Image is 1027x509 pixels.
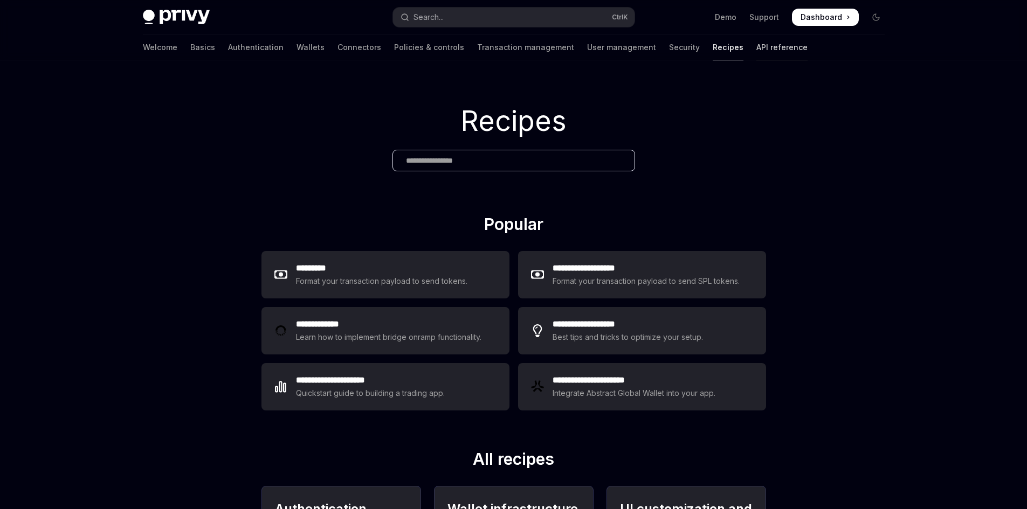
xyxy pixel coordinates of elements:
[612,13,628,22] span: Ctrl K
[261,251,509,298] a: **** ****Format your transaction payload to send tokens.
[228,34,284,60] a: Authentication
[296,387,445,400] div: Quickstart guide to building a trading app.
[413,11,444,24] div: Search...
[143,10,210,25] img: dark logo
[297,34,325,60] a: Wallets
[143,34,177,60] a: Welcome
[477,34,574,60] a: Transaction management
[669,34,700,60] a: Security
[296,275,468,288] div: Format your transaction payload to send tokens.
[587,34,656,60] a: User management
[713,34,743,60] a: Recipes
[190,34,215,60] a: Basics
[553,387,716,400] div: Integrate Abstract Global Wallet into your app.
[393,8,635,27] button: Open search
[296,331,485,344] div: Learn how to implement bridge onramp functionality.
[867,9,885,26] button: Toggle dark mode
[337,34,381,60] a: Connectors
[261,214,766,238] h2: Popular
[394,34,464,60] a: Policies & controls
[261,449,766,473] h2: All recipes
[792,9,859,26] a: Dashboard
[749,12,779,23] a: Support
[553,275,741,288] div: Format your transaction payload to send SPL tokens.
[715,12,736,23] a: Demo
[756,34,808,60] a: API reference
[553,331,705,344] div: Best tips and tricks to optimize your setup.
[801,12,842,23] span: Dashboard
[261,307,509,354] a: **** **** ***Learn how to implement bridge onramp functionality.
